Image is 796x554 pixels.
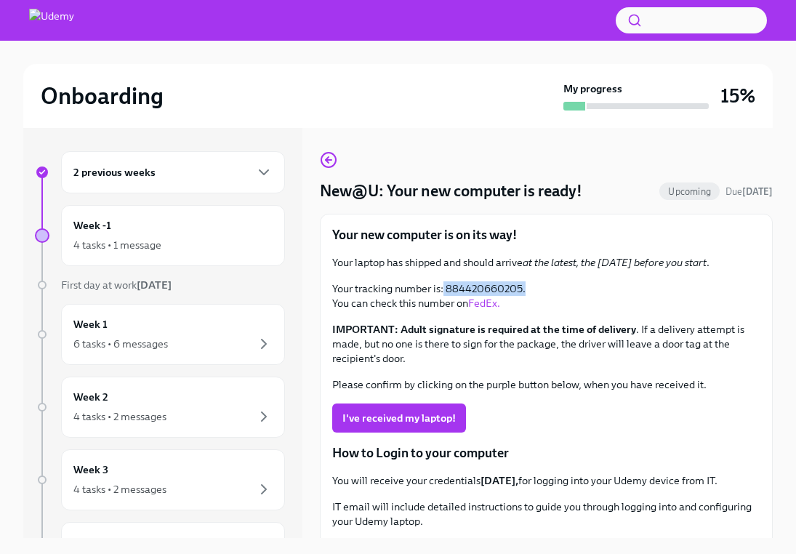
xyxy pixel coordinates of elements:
[742,186,773,197] strong: [DATE]
[332,281,760,310] p: Your tracking number is: 884420660205. You can check this number on
[35,278,285,292] a: First day at work[DATE]
[61,278,172,292] span: First day at work
[73,534,109,550] h6: Week 4
[332,322,760,366] p: . If a delivery attempt is made, but no one is there to sign for the package, the driver will lea...
[41,81,164,111] h2: Onboarding
[35,377,285,438] a: Week 24 tasks • 2 messages
[35,449,285,510] a: Week 34 tasks • 2 messages
[35,205,285,266] a: Week -14 tasks • 1 message
[523,256,707,269] em: at the latest, the [DATE] before you start
[342,411,456,425] span: I've received my laptop!
[332,499,760,529] p: IT email will include detailed instructions to guide you through logging into and configuring you...
[725,186,773,197] span: Due
[332,226,760,244] p: Your new computer is on its way!
[320,180,582,202] h4: New@U: Your new computer is ready!
[659,186,720,197] span: Upcoming
[61,151,285,193] div: 2 previous weeks
[137,278,172,292] strong: [DATE]
[73,482,166,497] div: 4 tasks • 2 messages
[563,81,622,96] strong: My progress
[725,185,773,198] span: September 20th, 2025 13:00
[73,409,166,424] div: 4 tasks • 2 messages
[73,316,108,332] h6: Week 1
[35,304,285,365] a: Week 16 tasks • 6 messages
[332,473,760,488] p: You will receive your credentials for logging into your Udemy device from IT.
[332,444,760,462] p: How to Login to your computer
[73,217,111,233] h6: Week -1
[481,474,518,487] strong: [DATE],
[73,462,108,478] h6: Week 3
[332,255,760,270] p: Your laptop has shipped and should arrive .
[332,377,760,392] p: Please confirm by clicking on the purple button below, when you have received it.
[73,238,161,252] div: 4 tasks • 1 message
[468,297,500,310] a: FedEx.
[332,323,636,336] strong: IMPORTANT: Adult signature is required at the time of delivery
[73,337,168,351] div: 6 tasks • 6 messages
[720,83,755,109] h3: 15%
[29,9,74,32] img: Udemy
[73,164,156,180] h6: 2 previous weeks
[332,404,466,433] button: I've received my laptop!
[73,389,108,405] h6: Week 2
